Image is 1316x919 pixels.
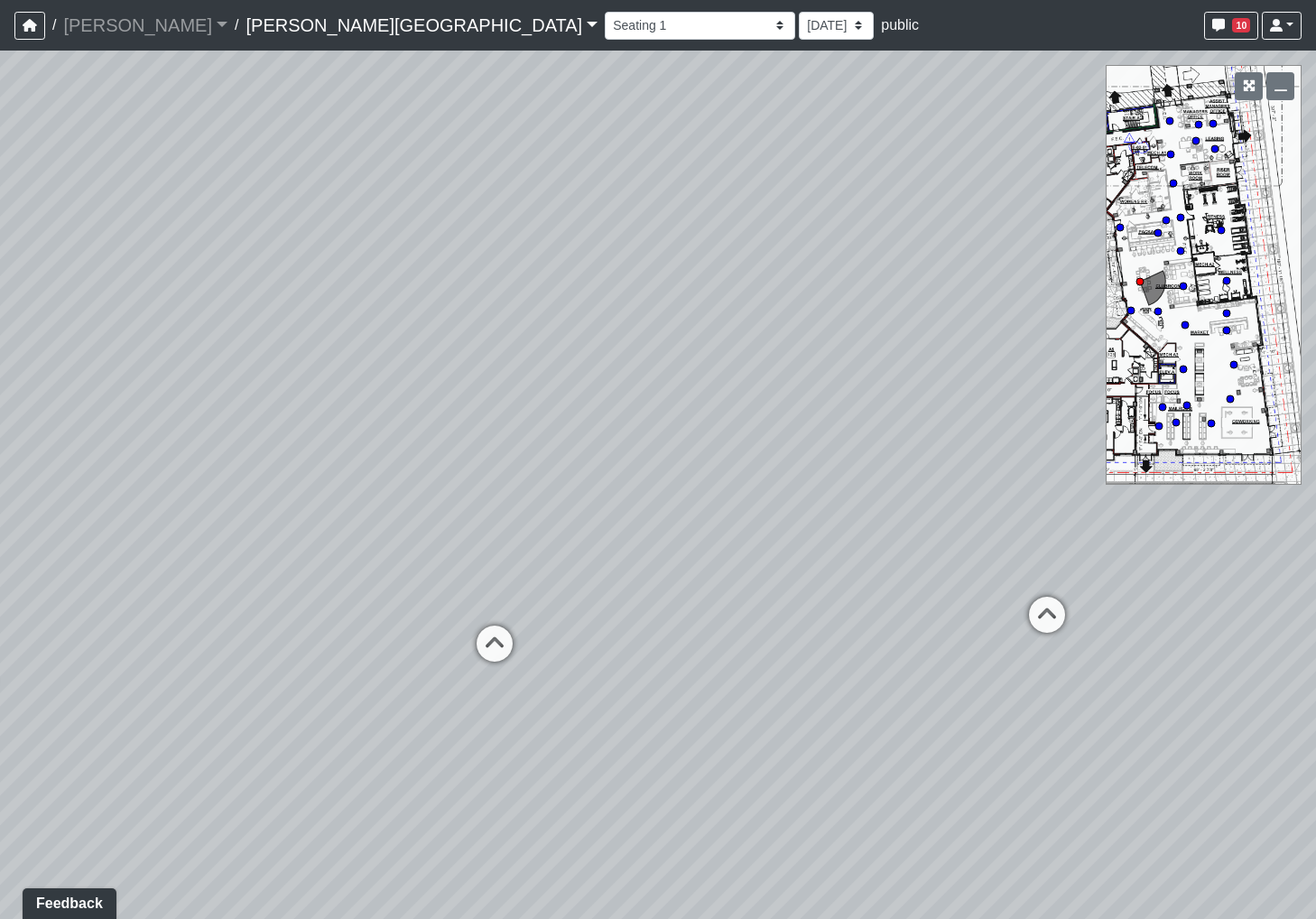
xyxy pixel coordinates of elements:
button: 10 [1204,12,1258,40]
a: [PERSON_NAME][GEOGRAPHIC_DATA] [246,7,598,43]
span: public [881,17,919,32]
span: / [45,7,63,43]
span: / [227,7,246,43]
span: 10 [1232,18,1250,32]
iframe: Ybug feedback widget [14,883,120,919]
a: [PERSON_NAME] [63,7,227,43]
